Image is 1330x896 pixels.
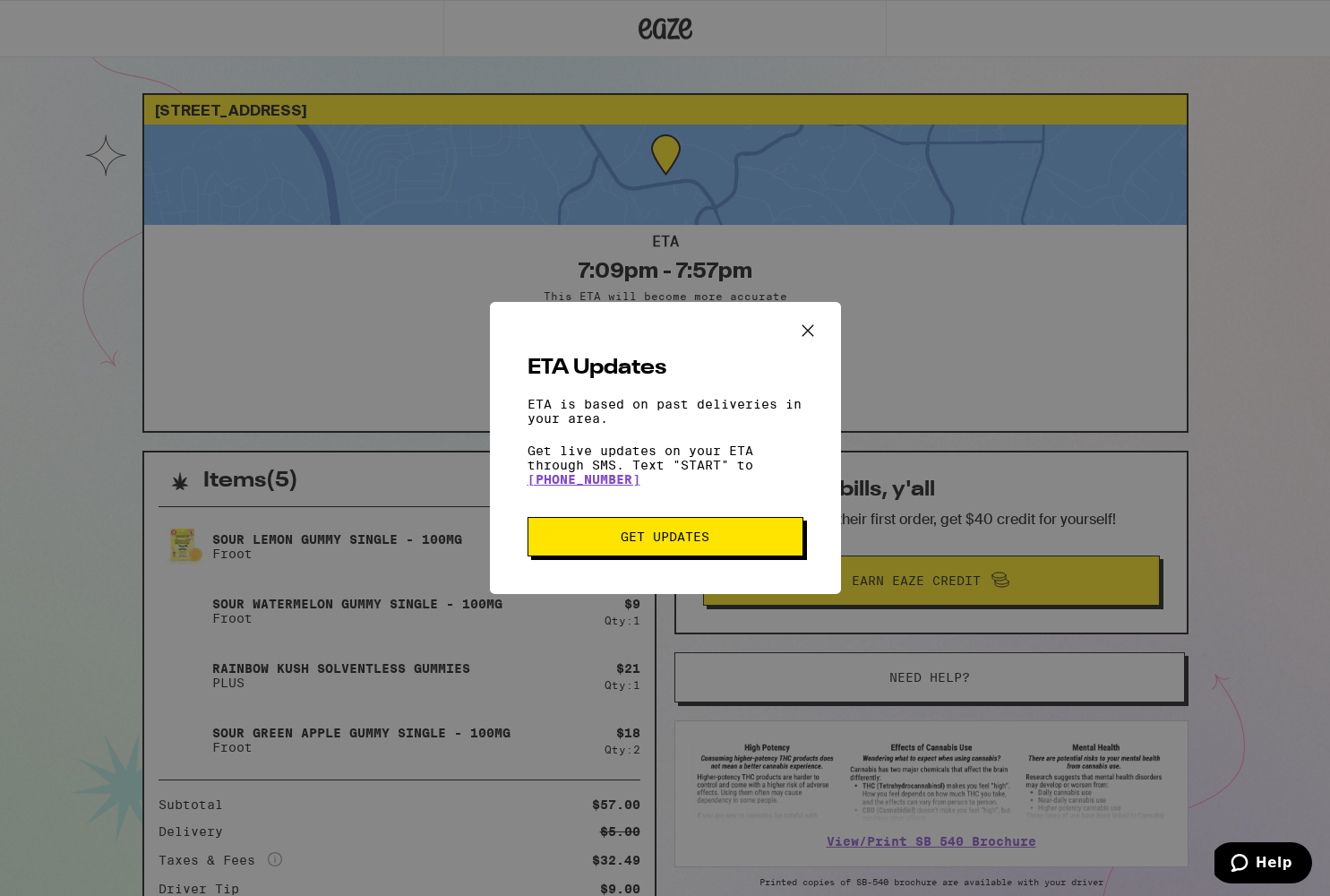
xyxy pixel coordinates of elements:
[528,397,803,426] p: ETA is based on past deliveries in your area.
[528,472,640,487] a: [PHONE_NUMBER]
[528,517,803,556] button: Get Updates
[621,530,709,543] span: Get Updates
[1214,842,1312,887] iframe: Opens a widget where you can find more information
[789,316,827,349] button: Close ETA information modal
[528,444,803,487] p: Get live updates on your ETA through SMS. Text "START" to
[528,358,803,379] h2: ETA Updates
